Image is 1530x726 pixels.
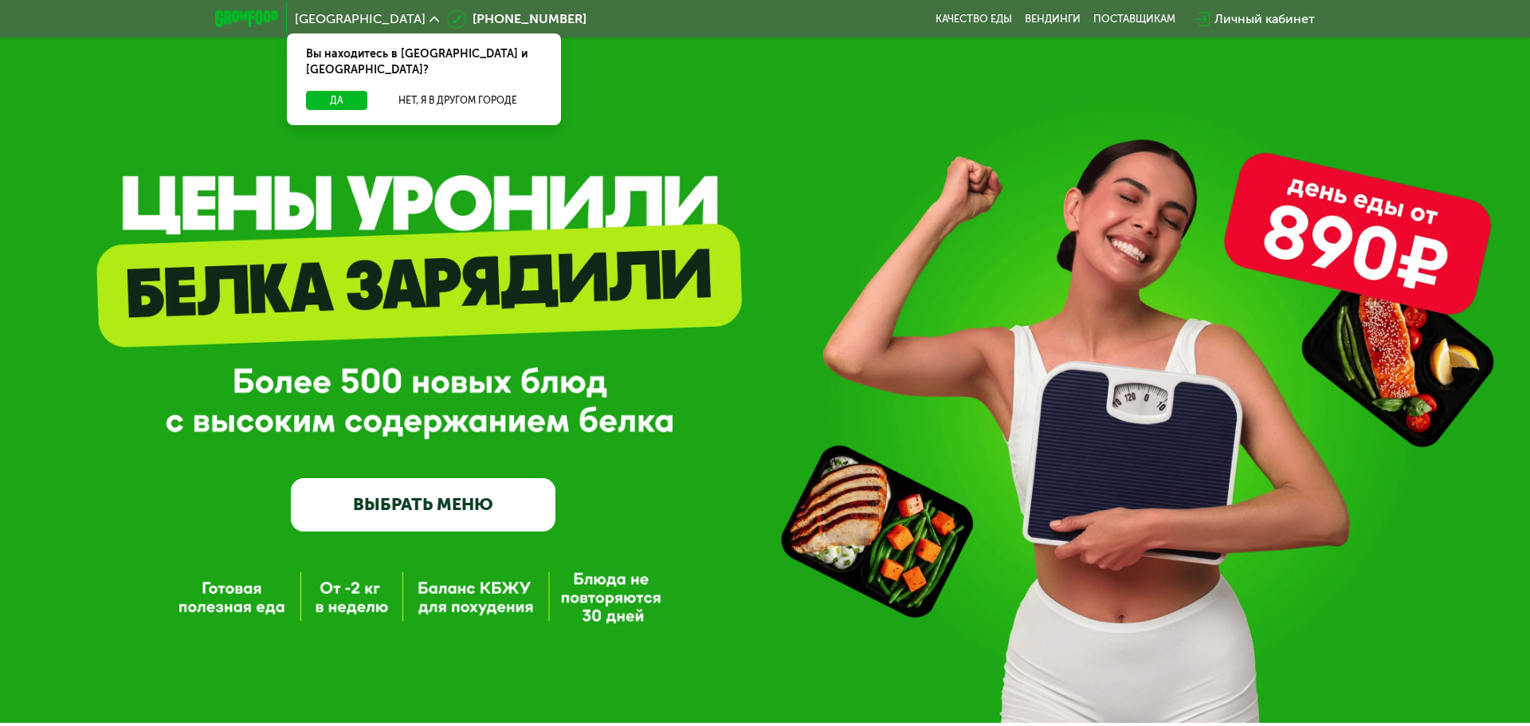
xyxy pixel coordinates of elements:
div: поставщикам [1093,13,1175,26]
div: Вы находитесь в [GEOGRAPHIC_DATA] и [GEOGRAPHIC_DATA]? [287,33,561,91]
a: Качество еды [936,13,1012,26]
a: [PHONE_NUMBER] [447,10,586,29]
a: Вендинги [1025,13,1081,26]
div: Личный кабинет [1214,10,1315,29]
button: Нет, я в другом городе [374,91,542,110]
span: [GEOGRAPHIC_DATA] [295,13,426,26]
a: ВЫБРАТЬ МЕНЮ [291,478,555,532]
button: Да [306,91,367,110]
